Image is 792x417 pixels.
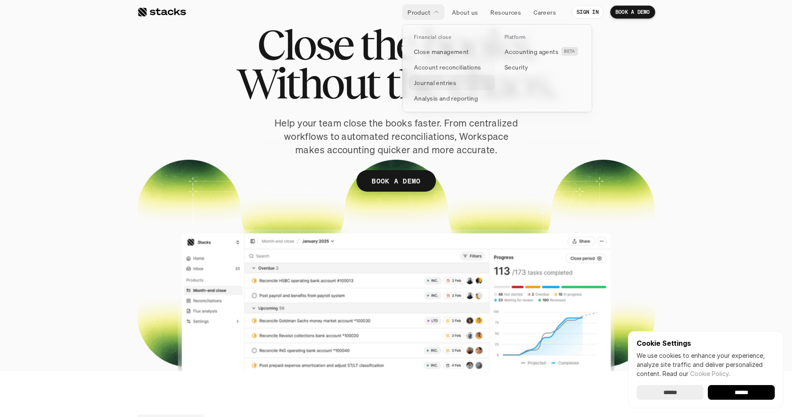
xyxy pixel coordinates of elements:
[257,25,352,64] span: Close
[409,44,495,59] a: Close management
[409,75,495,90] a: Journal entries
[236,64,379,103] span: Without
[414,94,478,103] p: Analysis and reporting
[528,4,561,20] a: Careers
[637,340,775,347] p: Cookie Settings
[533,8,556,17] p: Careers
[409,90,495,106] a: Analysis and reporting
[357,170,436,192] a: BOOK A DEMO
[414,63,481,72] p: Account reconciliations
[447,4,483,20] a: About us
[360,25,415,64] span: the
[414,78,456,87] p: Journal entries
[663,370,730,377] span: Read our .
[610,6,655,19] a: BOOK A DEMO
[690,370,729,377] a: Cookie Policy
[485,4,526,20] a: Resources
[271,117,521,156] p: Help your team close the books faster. From centralized workflows to automated reconciliations, W...
[615,9,650,15] p: BOOK A DEMO
[499,44,586,59] a: Accounting agentsBETA
[372,175,421,187] p: BOOK A DEMO
[452,8,478,17] p: About us
[571,6,604,19] a: SIGN IN
[414,34,451,40] p: Financial close
[505,63,528,72] p: Security
[577,9,599,15] p: SIGN IN
[505,47,559,56] p: Accounting agents
[490,8,521,17] p: Resources
[102,164,140,171] a: Privacy Policy
[505,34,526,40] p: Platform
[407,8,430,17] p: Product
[499,59,586,75] a: Security
[414,47,469,56] p: Close management
[637,351,775,378] p: We use cookies to enhance your experience, analyze site traffic and deliver personalized content.
[564,49,575,54] h2: BETA
[386,64,441,103] span: the
[409,59,495,75] a: Account reconciliations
